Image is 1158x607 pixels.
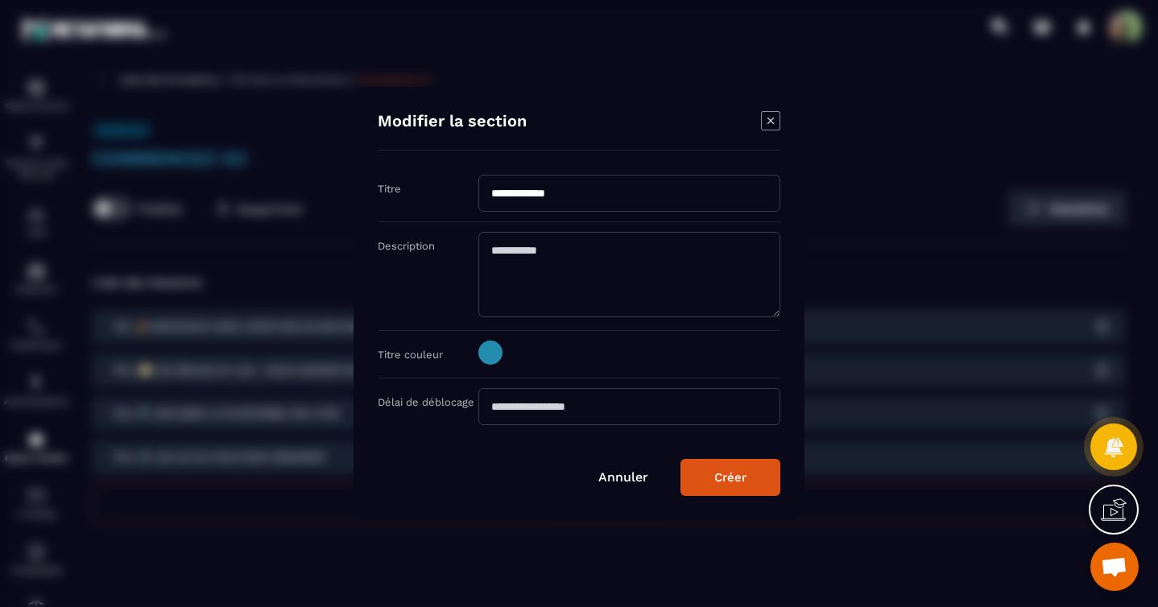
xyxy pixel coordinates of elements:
label: Délai de déblocage [378,396,474,408]
div: Ouvrir le chat [1090,543,1139,591]
label: Titre [378,183,401,195]
button: Créer [680,459,780,496]
div: Créer [714,470,746,485]
label: Description [378,240,435,252]
a: Annuler [598,469,648,485]
h4: Modifier la section [378,111,527,134]
label: Titre couleur [378,349,443,361]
